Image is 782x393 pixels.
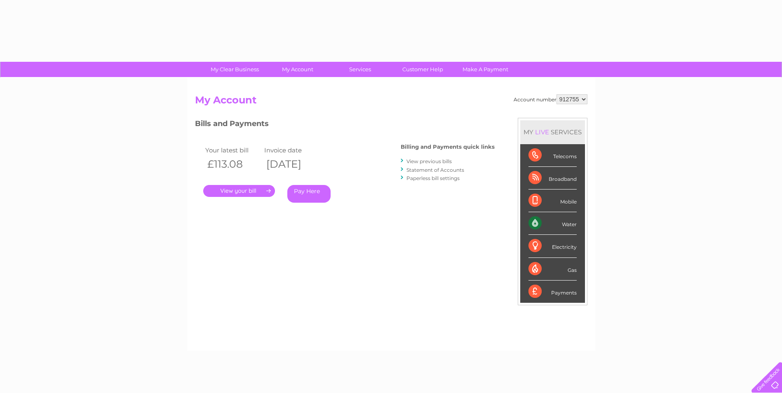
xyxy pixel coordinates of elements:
[326,62,394,77] a: Services
[203,185,275,197] a: .
[287,185,331,203] a: Pay Here
[528,258,577,281] div: Gas
[203,156,263,173] th: £113.08
[528,235,577,257] div: Electricity
[528,212,577,235] div: Water
[262,145,322,156] td: Invoice date
[263,62,331,77] a: My Account
[528,144,577,167] div: Telecoms
[533,128,551,136] div: LIVE
[201,62,269,77] a: My Clear Business
[528,167,577,189] div: Broadband
[406,167,464,173] a: Statement of Accounts
[528,189,577,212] div: Mobile
[451,62,519,77] a: Make A Payment
[520,120,585,144] div: MY SERVICES
[195,118,495,132] h3: Bills and Payments
[195,94,587,110] h2: My Account
[406,175,460,181] a: Paperless bill settings
[203,145,263,156] td: Your latest bill
[406,158,452,164] a: View previous bills
[262,156,322,173] th: [DATE]
[401,144,495,150] h4: Billing and Payments quick links
[389,62,457,77] a: Customer Help
[528,281,577,303] div: Payments
[514,94,587,104] div: Account number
